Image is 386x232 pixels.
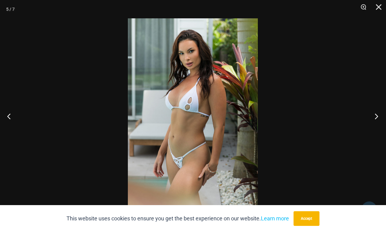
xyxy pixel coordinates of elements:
[261,215,289,222] a: Learn more
[128,18,258,214] img: Breakwater White 3153 Top 4856 Micro Bottom 02
[294,211,319,226] button: Accept
[363,101,386,131] button: Next
[6,5,15,14] div: 5 / 7
[67,214,289,223] p: This website uses cookies to ensure you get the best experience on our website.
